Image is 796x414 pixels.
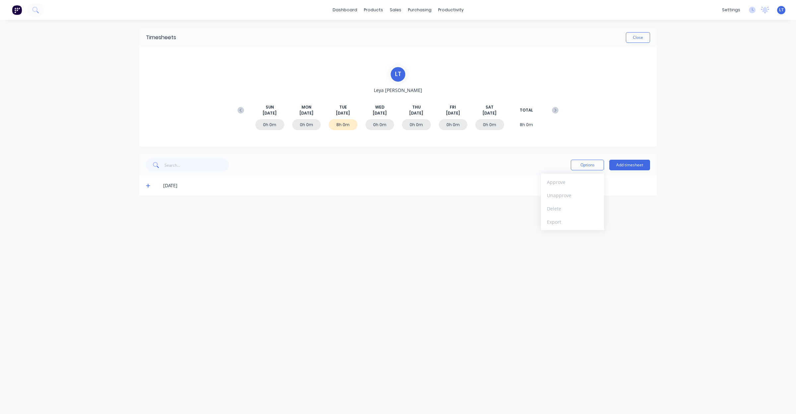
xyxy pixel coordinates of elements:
[165,158,229,172] input: Search...
[446,110,460,116] span: [DATE]
[365,119,394,130] div: 0h 0m
[336,110,350,116] span: [DATE]
[375,104,384,110] span: WED
[520,107,533,113] span: TOTAL
[263,110,277,116] span: [DATE]
[374,87,422,94] span: Leya [PERSON_NAME]
[402,119,431,130] div: 0h 0m
[571,160,604,170] button: Options
[301,104,311,110] span: MON
[547,177,598,187] div: Approve
[373,110,387,116] span: [DATE]
[626,32,650,43] button: Close
[12,5,22,15] img: Factory
[146,34,176,41] div: Timesheets
[386,5,405,15] div: sales
[412,104,421,110] span: THU
[435,5,467,15] div: productivity
[255,119,284,130] div: 0h 0m
[475,119,504,130] div: 0h 0m
[779,7,784,13] span: LT
[547,217,598,227] div: Export
[329,119,358,130] div: 8h 0m
[329,5,361,15] a: dashboard
[361,5,386,15] div: products
[439,119,468,130] div: 0h 0m
[547,191,598,200] div: Unapprove
[541,215,604,228] button: Export
[719,5,744,15] div: settings
[486,104,494,110] span: SAT
[163,182,650,189] div: [DATE]
[609,160,650,170] button: Add timesheet
[483,110,497,116] span: [DATE]
[299,110,313,116] span: [DATE]
[339,104,347,110] span: TUE
[292,119,321,130] div: 0h 0m
[541,189,604,202] button: Unapprove
[405,5,435,15] div: purchasing
[390,66,406,83] div: L T
[541,202,604,215] button: Delete
[266,104,274,110] span: SUN
[541,175,604,189] button: Approve
[450,104,456,110] span: FRI
[512,119,541,130] div: 8h 0m
[547,204,598,213] div: Delete
[409,110,423,116] span: [DATE]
